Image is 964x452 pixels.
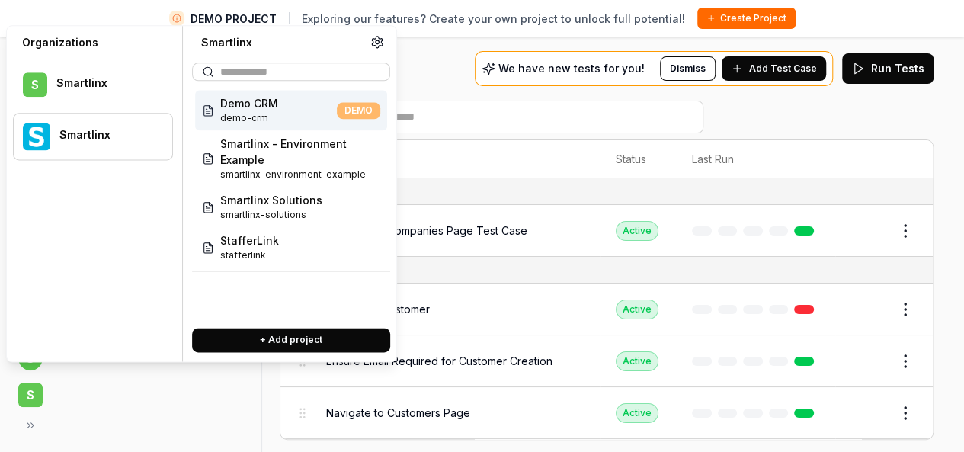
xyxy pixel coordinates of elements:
span: DEMO [337,102,380,119]
span: S [18,383,43,407]
tr: Ensure Email Required for Customer CreationActive [280,335,933,387]
span: Navigate to Customers Page [326,405,470,421]
div: Active [616,403,658,423]
span: Navigate to Companies Page Test Case [326,223,527,239]
div: Active [616,351,658,371]
tr: Add a new customerActive [280,284,933,335]
div: Suggestions [192,87,390,316]
button: S [6,370,54,410]
span: Add Test Case [749,62,817,75]
span: Project ID: ZNJI [220,168,380,181]
span: Exploring our features? Create your own project to unlock full potential! [302,11,685,27]
div: Organizations [13,35,173,50]
th: Status [600,140,677,178]
div: Active [616,221,658,241]
th: Name [311,140,600,178]
span: StafferLink [220,232,279,248]
button: Run Tests [842,53,934,84]
div: Active [616,300,658,319]
span: Project ID: RpbL [220,208,322,222]
div: Smartlinx [192,35,370,50]
button: SSmartlinx [13,63,173,107]
button: Add Test Case [722,56,826,81]
tr: Navigate to Companies Page Test CaseActive [280,205,933,257]
span: Project ID: r6Yf [220,248,279,262]
span: Smartlinx - Environment Example [220,136,380,168]
button: + Add project [192,328,390,352]
button: Smartlinx LogoSmartlinx [13,113,173,160]
span: S [23,72,47,97]
div: Smartlinx [56,77,152,91]
span: DEMO PROJECT [191,11,277,27]
a: Organization settings [370,35,384,53]
span: Ensure Email Required for Customer Creation [326,353,552,369]
p: We have new tests for you! [498,63,645,74]
button: Dismiss [660,56,716,81]
span: Smartlinx Solutions [220,192,322,208]
span: Demo CRM [220,95,278,111]
tr: Navigate to Customers PageActive [280,387,933,439]
th: Last Run [677,140,835,178]
img: Smartlinx Logo [23,123,50,150]
button: Create Project [697,8,796,29]
span: Project ID: IXE0 [220,111,278,125]
div: Smartlinx [59,129,152,143]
